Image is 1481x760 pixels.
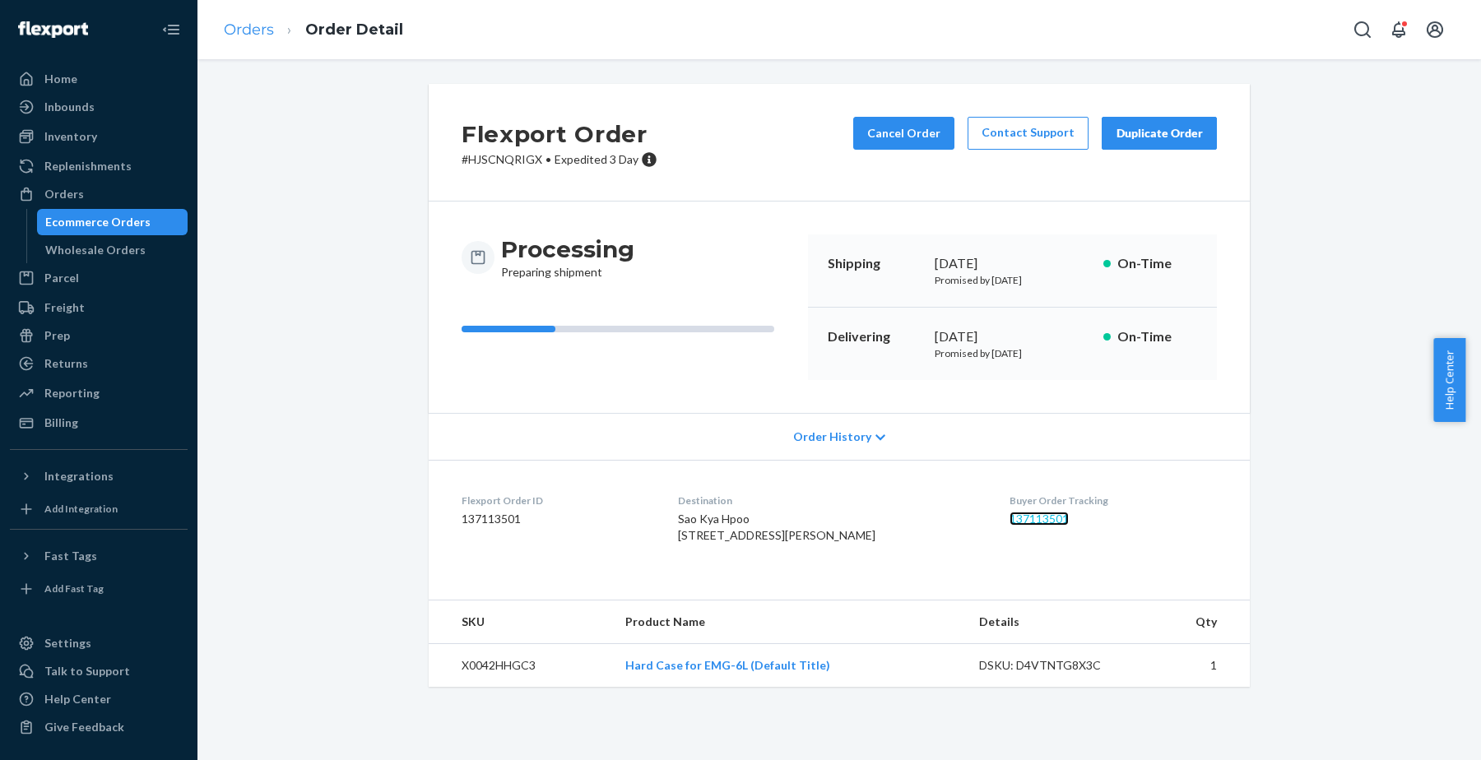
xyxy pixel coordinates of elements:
th: Details [966,600,1147,644]
a: Freight [10,294,188,321]
a: Talk to Support [10,658,188,684]
img: Flexport logo [18,21,88,38]
a: Contact Support [968,117,1089,150]
div: Orders [44,186,84,202]
button: Help Center [1433,338,1465,422]
div: Wholesale Orders [45,242,146,258]
div: Give Feedback [44,719,124,735]
button: Open account menu [1418,13,1451,46]
p: Promised by [DATE] [935,273,1090,287]
a: Wholesale Orders [37,237,188,263]
p: On-Time [1117,254,1197,273]
p: Shipping [828,254,922,273]
a: Billing [10,410,188,436]
a: Add Fast Tag [10,576,188,602]
a: Reporting [10,380,188,406]
a: Settings [10,630,188,656]
a: Parcel [10,265,188,291]
div: Freight [44,299,85,316]
div: Help Center [44,691,111,707]
div: Ecommerce Orders [45,214,151,230]
div: Preparing shipment [501,234,634,280]
p: On-Time [1117,327,1197,346]
a: Add Integration [10,496,188,522]
a: Orders [224,21,274,39]
button: Open Search Box [1346,13,1379,46]
button: Give Feedback [10,714,188,740]
ol: breadcrumbs [211,6,416,54]
div: Billing [44,415,78,431]
h2: Flexport Order [462,117,657,151]
div: Duplicate Order [1116,125,1203,141]
div: Fast Tags [44,548,97,564]
button: Integrations [10,463,188,489]
a: Help Center [10,686,188,712]
dd: 137113501 [462,511,652,527]
div: Reporting [44,385,100,401]
th: SKU [429,600,612,644]
td: 1 [1147,644,1250,688]
th: Qty [1147,600,1250,644]
dt: Buyer Order Tracking [1010,494,1217,507]
h3: Processing [501,234,634,264]
a: Order Detail [305,21,403,39]
div: Inbounds [44,99,95,115]
div: Add Fast Tag [44,582,104,595]
a: Prep [10,322,188,349]
div: Settings [44,635,91,651]
a: Home [10,66,188,92]
div: [DATE] [935,254,1090,273]
td: X0042HHGC3 [429,644,612,688]
th: Product Name [612,600,966,644]
div: Talk to Support [44,663,130,679]
a: Orders [10,181,188,207]
button: Duplicate Order [1102,117,1217,150]
a: Returns [10,350,188,377]
button: Cancel Order [853,117,954,150]
div: Returns [44,355,88,372]
div: Inventory [44,128,97,145]
p: Delivering [828,327,922,346]
a: Ecommerce Orders [37,209,188,235]
button: Close Navigation [155,13,188,46]
a: Inbounds [10,94,188,120]
a: 137113501 [1010,512,1069,526]
span: Sao Kya Hpoo [STREET_ADDRESS][PERSON_NAME] [678,512,875,542]
div: Home [44,71,77,87]
p: # HJSCNQRIGX [462,151,657,168]
button: Open notifications [1382,13,1415,46]
div: Replenishments [44,158,132,174]
dt: Flexport Order ID [462,494,652,507]
div: Parcel [44,270,79,286]
span: Expedited 3 Day [555,152,638,166]
span: • [546,152,551,166]
div: [DATE] [935,327,1090,346]
div: DSKU: D4VTNTG8X3C [979,657,1134,674]
a: Hard Case for EMG-6L (Default Title) [625,658,830,672]
div: Integrations [44,468,114,484]
p: Promised by [DATE] [935,346,1090,360]
div: Prep [44,327,70,344]
div: Add Integration [44,502,118,516]
a: Replenishments [10,153,188,179]
dt: Destination [678,494,984,507]
button: Fast Tags [10,543,188,569]
a: Inventory [10,123,188,150]
span: Order History [793,429,871,445]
